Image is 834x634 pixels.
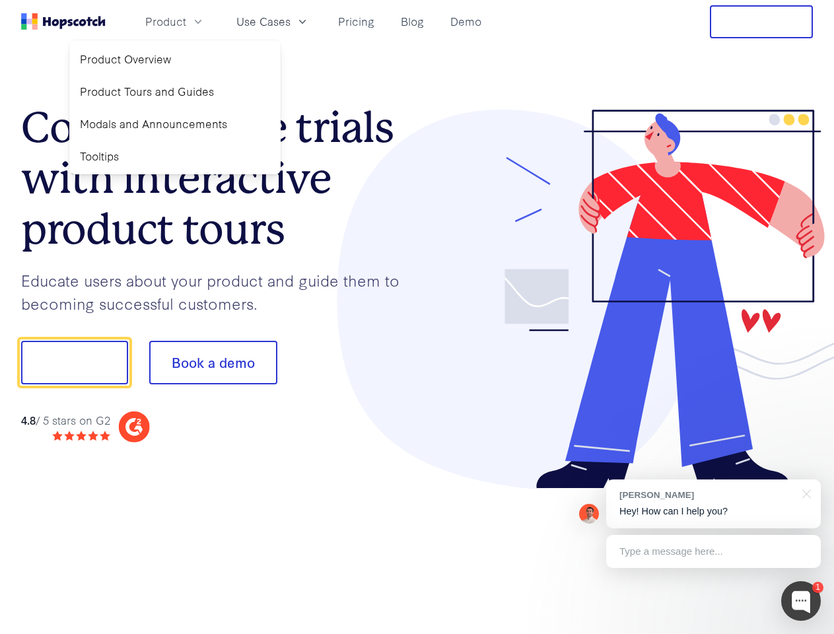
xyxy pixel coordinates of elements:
[619,489,794,501] div: [PERSON_NAME]
[21,412,36,427] strong: 4.8
[145,13,186,30] span: Product
[606,535,821,568] div: Type a message here...
[710,5,813,38] button: Free Trial
[21,102,417,254] h1: Convert more trials with interactive product tours
[137,11,213,32] button: Product
[21,341,128,384] button: Show me!
[579,504,599,524] img: Mark Spera
[21,269,417,314] p: Educate users about your product and guide them to becoming successful customers.
[21,412,110,429] div: / 5 stars on G2
[75,46,275,73] a: Product Overview
[812,582,823,593] div: 1
[333,11,380,32] a: Pricing
[228,11,317,32] button: Use Cases
[75,78,275,105] a: Product Tours and Guides
[21,13,106,30] a: Home
[445,11,487,32] a: Demo
[396,11,429,32] a: Blog
[619,505,808,518] p: Hey! How can I help you?
[149,341,277,384] button: Book a demo
[75,143,275,170] a: Tooltips
[75,110,275,137] a: Modals and Announcements
[236,13,291,30] span: Use Cases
